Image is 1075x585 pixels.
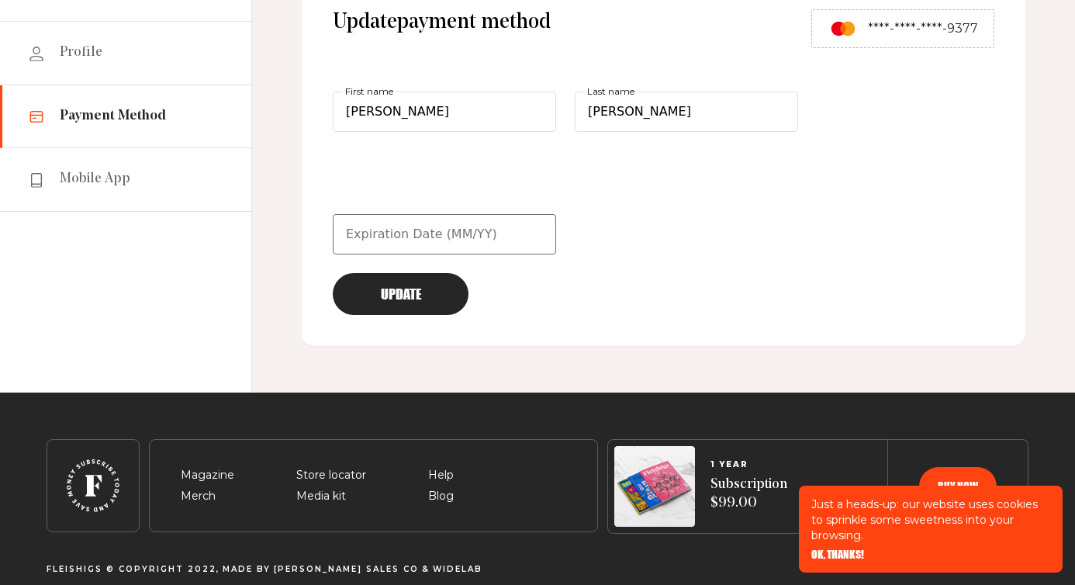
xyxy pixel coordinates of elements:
span: 1 YEAR [710,460,787,469]
span: Magazine [181,466,234,485]
span: Mobile App [60,170,130,189]
span: Fleishigs © Copyright 2022 [47,565,216,574]
span: Widelab [433,565,482,574]
span: Profile [60,43,102,62]
span: Update payment method [333,9,551,48]
span: Blog [428,487,454,506]
span: Store locator [296,466,366,485]
span: Media kit [296,487,346,506]
p: Just a heads-up: our website uses cookies to sprinkle some sweetness into your browsing. [811,497,1050,543]
label: Last name [584,83,638,100]
span: Subscription $99.00 [710,476,787,514]
span: & [422,565,430,574]
a: Help [428,468,454,482]
input: First name [333,92,556,132]
a: Magazine [181,468,234,482]
a: [PERSON_NAME] Sales CO [274,564,419,574]
button: Buy now [919,467,997,506]
button: Update [333,273,468,315]
iframe: cvv [575,214,798,331]
span: [PERSON_NAME] Sales CO [274,565,419,574]
span: Merch [181,487,216,506]
span: Made By [223,565,271,574]
input: Please enter a valid expiration date in the format MM/YY [333,214,556,254]
a: Widelab [433,564,482,574]
img: Magazines image [614,446,695,527]
button: OK, THANKS! [811,549,864,560]
a: Blog [428,489,454,503]
a: Store locator [296,468,366,482]
label: First name [342,83,396,100]
a: Merch [181,489,216,503]
a: Media kit [296,489,346,503]
input: Last name [575,92,798,132]
iframe: card [333,151,798,267]
span: Buy now [938,481,978,492]
span: Help [428,466,454,485]
span: , [216,565,219,574]
img: MasterCard [828,18,859,40]
span: Payment Method [60,107,166,126]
